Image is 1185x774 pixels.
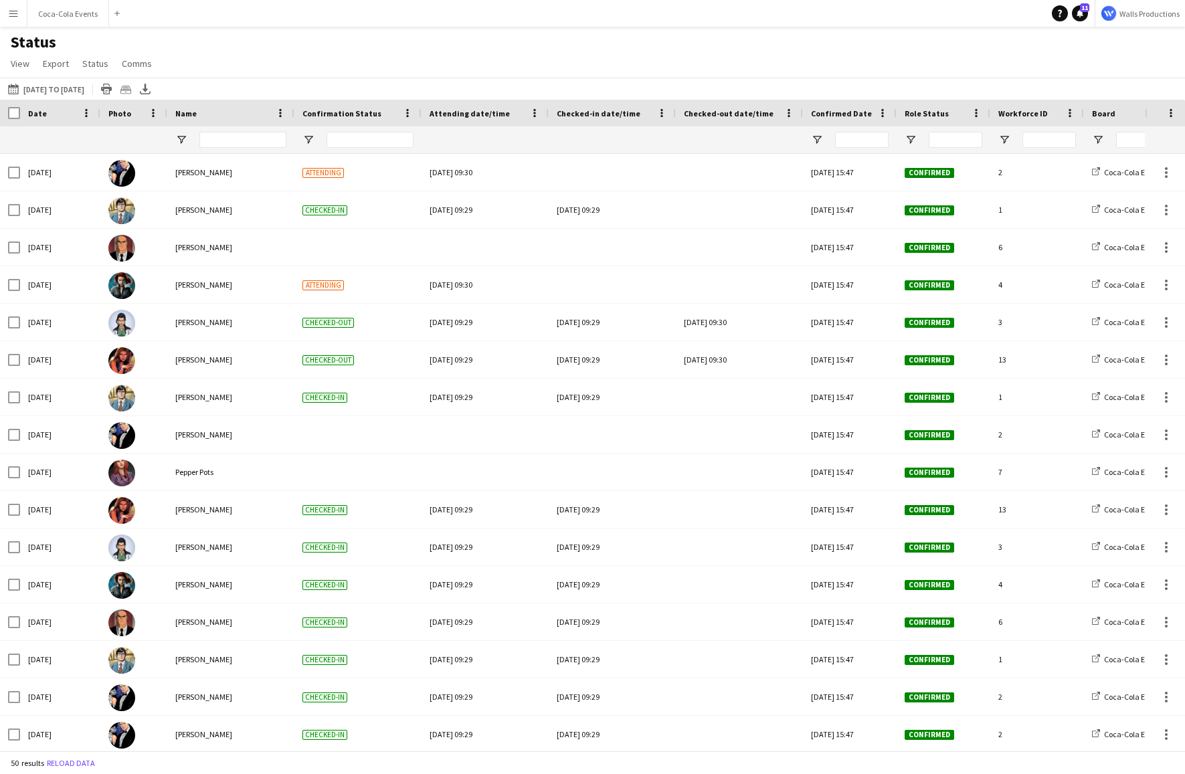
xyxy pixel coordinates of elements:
[684,108,773,118] span: Checked-out date/time
[1092,108,1115,118] span: Board
[905,108,949,118] span: Role Status
[175,542,232,552] span: [PERSON_NAME]
[108,609,135,636] img: Lex Luthor
[1092,654,1164,664] a: Coca-Cola Events
[990,416,1084,453] div: 2
[1092,205,1164,215] a: Coca-Cola Events
[1104,392,1164,402] span: Coca-Cola Events
[175,317,232,327] span: [PERSON_NAME]
[118,81,134,97] app-action-btn: Crew files as ZIP
[905,280,954,290] span: Confirmed
[302,730,347,740] span: Checked-in
[20,379,100,415] div: [DATE]
[430,603,541,640] div: [DATE] 09:29
[1092,504,1164,514] a: Coca-Cola Events
[557,108,640,118] span: Checked-in date/time
[1104,617,1164,627] span: Coca-Cola Events
[1104,280,1164,290] span: Coca-Cola Events
[5,55,35,72] a: View
[1092,280,1164,290] a: Coca-Cola Events
[175,167,232,177] span: [PERSON_NAME]
[905,580,954,590] span: Confirmed
[1092,242,1164,252] a: Coca-Cola Events
[175,467,213,477] span: Pepper Pots
[803,379,897,415] div: [DATE] 15:47
[137,81,153,97] app-action-btn: Export XLSX
[1104,729,1164,739] span: Coca-Cola Events
[1092,167,1164,177] a: Coca-Cola Events
[20,678,100,715] div: [DATE]
[20,491,100,528] div: [DATE]
[1092,579,1164,589] a: Coca-Cola Events
[175,242,232,252] span: [PERSON_NAME]
[43,58,69,70] span: Export
[803,641,897,678] div: [DATE] 15:47
[1092,134,1104,146] button: Open Filter Menu
[990,266,1084,303] div: 4
[803,341,897,378] div: [DATE] 15:47
[175,280,232,290] span: [PERSON_NAME]
[905,134,917,146] button: Open Filter Menu
[803,603,897,640] div: [DATE] 15:47
[1104,579,1164,589] span: Coca-Cola Events
[108,497,135,524] img: Barbara Gorden
[175,392,232,402] span: [PERSON_NAME]
[990,716,1084,753] div: 2
[803,528,897,565] div: [DATE] 15:47
[108,460,135,486] img: Pepper Pots
[430,528,541,565] div: [DATE] 09:29
[20,641,100,678] div: [DATE]
[990,229,1084,266] div: 6
[27,1,109,27] button: Coca-Cola Events
[302,134,314,146] button: Open Filter Menu
[20,603,100,640] div: [DATE]
[905,468,954,478] span: Confirmed
[905,430,954,440] span: Confirmed
[175,504,232,514] span: [PERSON_NAME]
[990,341,1084,378] div: 13
[430,491,541,528] div: [DATE] 09:29
[1104,692,1164,702] span: Coca-Cola Events
[929,132,982,148] input: Role Status Filter Input
[557,603,668,640] div: [DATE] 09:29
[803,491,897,528] div: [DATE] 15:47
[175,205,232,215] span: [PERSON_NAME]
[990,454,1084,490] div: 7
[20,304,100,341] div: [DATE]
[302,655,347,665] span: Checked-in
[803,266,897,303] div: [DATE] 15:47
[990,566,1084,603] div: 4
[108,160,135,187] img: Bruce Wayne
[430,191,541,228] div: [DATE] 09:29
[803,566,897,603] div: [DATE] 15:47
[302,318,354,328] span: Checked-out
[1092,355,1164,365] a: Coca-Cola Events
[430,108,510,118] span: Attending date/time
[905,168,954,178] span: Confirmed
[199,132,286,148] input: Name Filter Input
[990,491,1084,528] div: 13
[108,385,135,411] img: Clark Kent
[990,528,1084,565] div: 3
[1104,167,1164,177] span: Coca-Cola Events
[430,716,541,753] div: [DATE] 09:29
[82,58,108,70] span: Status
[327,132,414,148] input: Confirmation Status Filter Input
[302,168,344,178] span: Attending
[430,566,541,603] div: [DATE] 09:29
[803,191,897,228] div: [DATE] 15:47
[557,678,668,715] div: [DATE] 09:29
[803,304,897,341] div: [DATE] 15:47
[98,81,114,97] app-action-btn: Print
[1092,392,1164,402] a: Coca-Cola Events
[811,134,823,146] button: Open Filter Menu
[990,678,1084,715] div: 2
[20,416,100,453] div: [DATE]
[557,304,668,341] div: [DATE] 09:29
[905,617,954,627] span: Confirmed
[108,422,135,449] img: Bruce Wayne
[108,647,135,674] img: Clark Kent
[20,716,100,753] div: [DATE]
[905,692,954,702] span: Confirmed
[302,505,347,515] span: Checked-in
